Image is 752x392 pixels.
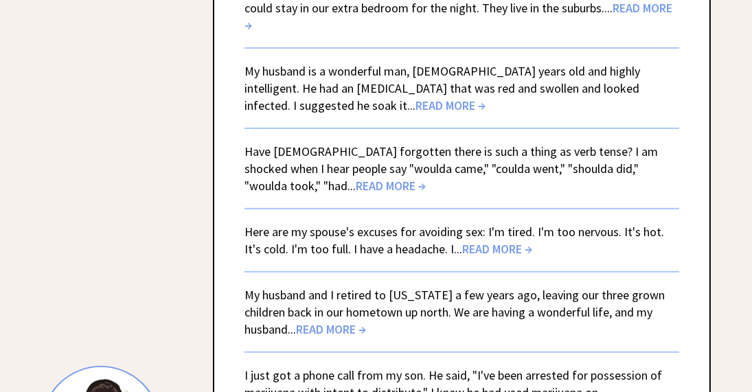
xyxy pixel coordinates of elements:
a: My husband is a wonderful man, [DEMOGRAPHIC_DATA] years old and highly intelligent. He had an [ME... [244,63,640,113]
span: READ MORE → [356,178,426,194]
a: My husband and I retired to [US_STATE] a few years ago, leaving our three grown children back in ... [244,287,665,337]
span: READ MORE → [296,321,366,337]
span: READ MORE → [415,97,486,113]
a: Here are my spouse's excuses for avoiding sex: I'm tired. I'm too nervous. It's hot. It's cold. I... [244,224,664,257]
span: READ MORE → [462,241,532,257]
a: Have [DEMOGRAPHIC_DATA] forgotten there is such a thing as verb tense? I am shocked when I hear p... [244,143,658,194]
